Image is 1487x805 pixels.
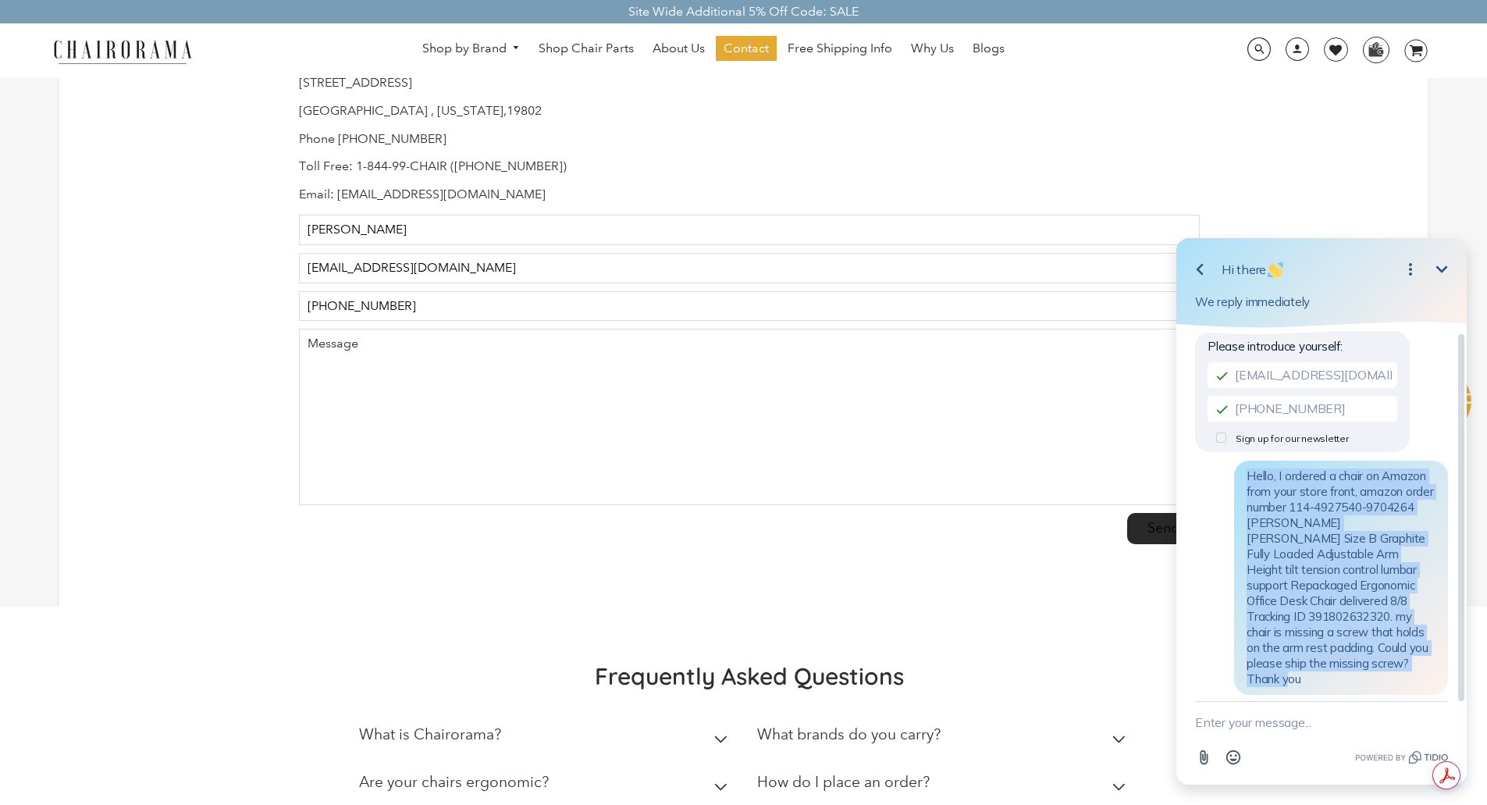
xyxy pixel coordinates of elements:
[1364,37,1388,61] img: WhatsApp_Image_2024-07-12_at_16.23.01.webp
[911,41,954,57] span: Why Us
[44,37,201,65] img: chairorama
[414,37,528,61] a: Shop by Brand
[299,131,1199,148] p: Phone [PHONE_NUMBER]
[653,41,705,57] span: About Us
[299,291,1199,322] input: Phone Number
[724,41,769,57] span: Contact
[539,41,634,57] span: Shop Chair Parts
[359,661,1140,691] h2: Frequently Asked Questions
[299,103,1199,119] p: [GEOGRAPHIC_DATA] , [US_STATE],19802
[757,714,1132,762] summary: What brands do you carry?
[531,36,642,61] a: Shop Chair Parts
[299,75,1199,91] p: [STREET_ADDRESS]
[716,36,777,61] a: Contact
[299,187,1199,203] p: Email: [EMAIL_ADDRESS][DOMAIN_NAME]
[1127,513,1200,544] input: Send
[973,41,1005,57] span: Blogs
[757,773,930,791] h2: How do I place an order?
[359,725,501,743] h2: What is Chairorama?
[359,773,549,791] h2: Are your chairs ergonomic?
[903,36,962,61] a: Why Us
[1156,184,1487,805] iframe: Tidio Chat
[645,36,713,61] a: About Us
[757,725,941,743] h2: What brands do you carry?
[299,215,1199,245] input: Name
[780,36,900,61] a: Free Shipping Info
[965,36,1012,61] a: Blogs
[788,41,892,57] span: Free Shipping Info
[299,253,1199,283] input: Email
[359,714,734,762] summary: What is Chairorama?
[299,159,1199,175] p: Toll Free: 1-844-99-CHAIR ([PHONE_NUMBER])
[267,36,1160,65] nav: DesktopNavigation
